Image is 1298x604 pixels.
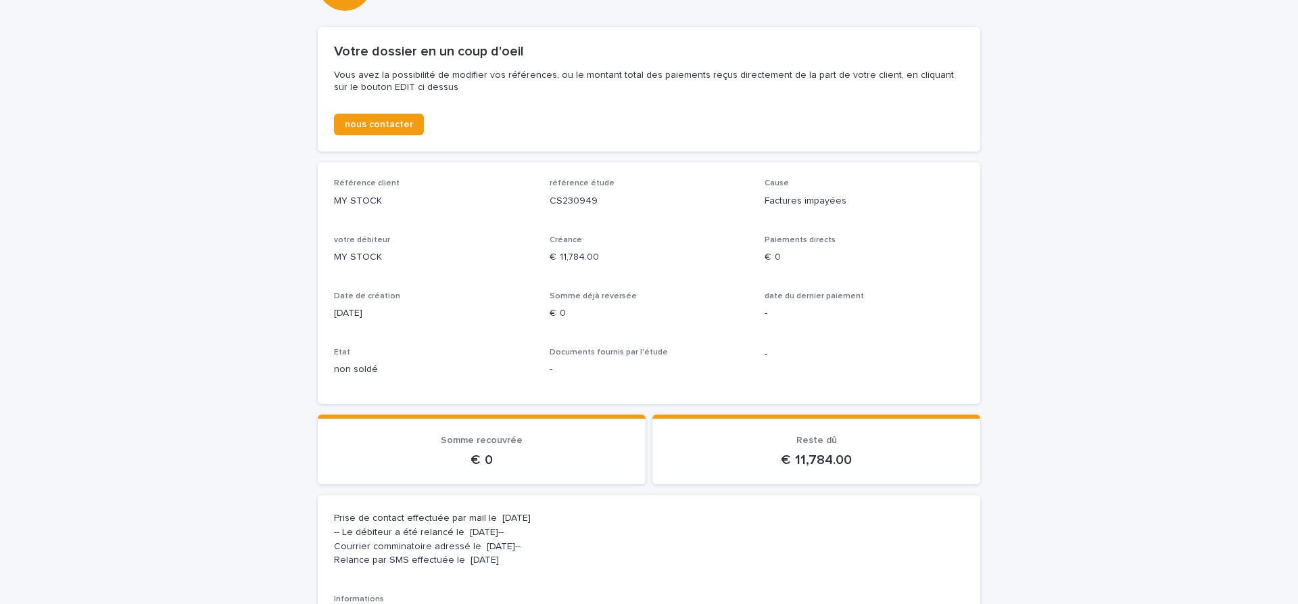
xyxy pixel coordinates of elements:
p: non soldé [334,363,533,377]
span: votre débiteur [334,236,390,244]
h2: Votre dossier en un coup d'oeil [334,43,964,60]
span: nous contacter [345,120,413,129]
p: € 0 [334,452,629,468]
span: Référence client [334,179,400,187]
span: Cause [765,179,789,187]
p: - [765,306,964,321]
span: Somme déjà reversée [550,292,637,300]
p: Prise de contact effectuée par mail le [DATE] -- Le débiteur a été relancé le [DATE]-- Courrier c... [334,511,533,567]
p: € 0 [550,306,749,321]
span: référence étude [550,179,615,187]
p: € 0 [765,250,964,264]
span: Somme recouvrée [441,436,523,445]
p: - [765,348,964,362]
span: Date de création [334,292,400,300]
span: Informations [334,595,384,603]
p: [DATE] [334,306,533,321]
p: MY STOCK [334,250,533,264]
p: € 11,784.00 [550,250,749,264]
p: MY STOCK [334,194,533,208]
span: Créance [550,236,582,244]
span: Reste dû [796,436,837,445]
span: Etat [334,348,350,356]
p: € 11,784.00 [669,452,964,468]
span: Paiements directs [765,236,836,244]
a: nous contacter [334,114,424,135]
p: - [550,363,749,377]
p: Factures impayées [765,194,964,208]
p: CS230949 [550,194,749,208]
p: Vous avez la possibilité de modifier vos références, ou le montant total des paiements reçus dire... [334,69,964,93]
span: date du dernier paiement [765,292,864,300]
span: Documents fournis par l'étude [550,348,668,356]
